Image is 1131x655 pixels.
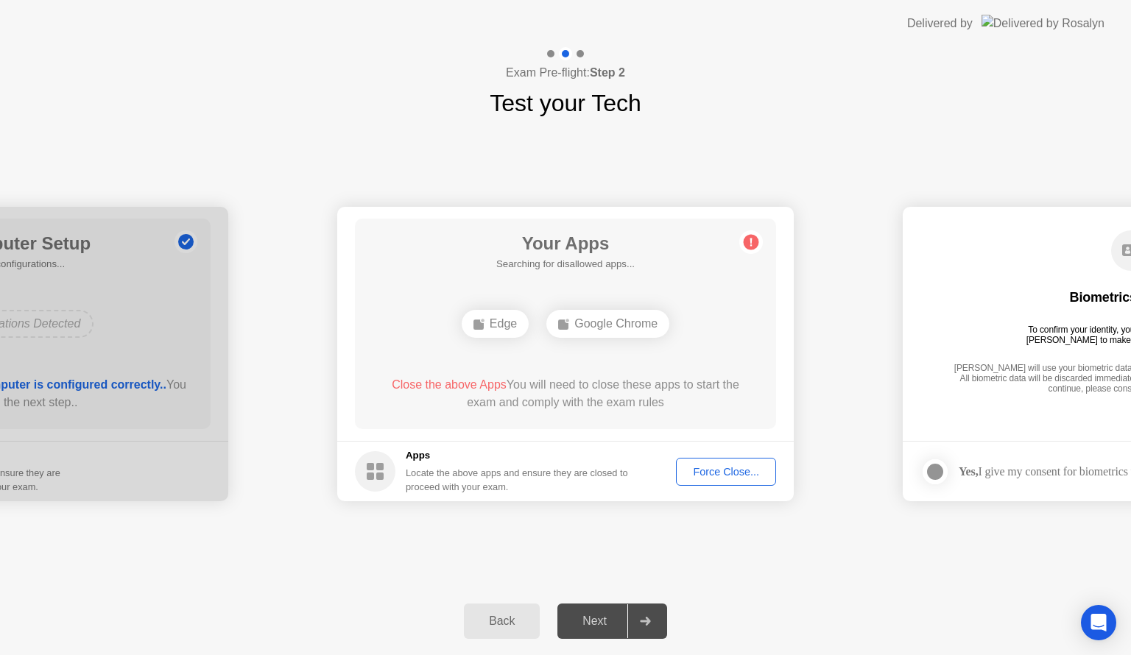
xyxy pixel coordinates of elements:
[1081,605,1116,640] div: Open Intercom Messenger
[557,603,667,639] button: Next
[907,15,973,32] div: Delivered by
[506,64,625,82] h4: Exam Pre-flight:
[406,448,629,463] h5: Apps
[490,85,641,121] h1: Test your Tech
[959,465,978,478] strong: Yes,
[376,376,755,411] div: You will need to close these apps to start the exam and comply with the exam rules
[462,310,529,338] div: Edge
[464,603,540,639] button: Back
[468,615,535,628] div: Back
[496,257,635,272] h5: Searching for disallowed apps...
[982,15,1104,32] img: Delivered by Rosalyn
[546,310,669,338] div: Google Chrome
[681,466,771,478] div: Force Close...
[392,378,507,391] span: Close the above Apps
[406,466,629,494] div: Locate the above apps and ensure they are closed to proceed with your exam.
[562,615,627,628] div: Next
[676,458,776,486] button: Force Close...
[496,230,635,257] h1: Your Apps
[590,66,625,79] b: Step 2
